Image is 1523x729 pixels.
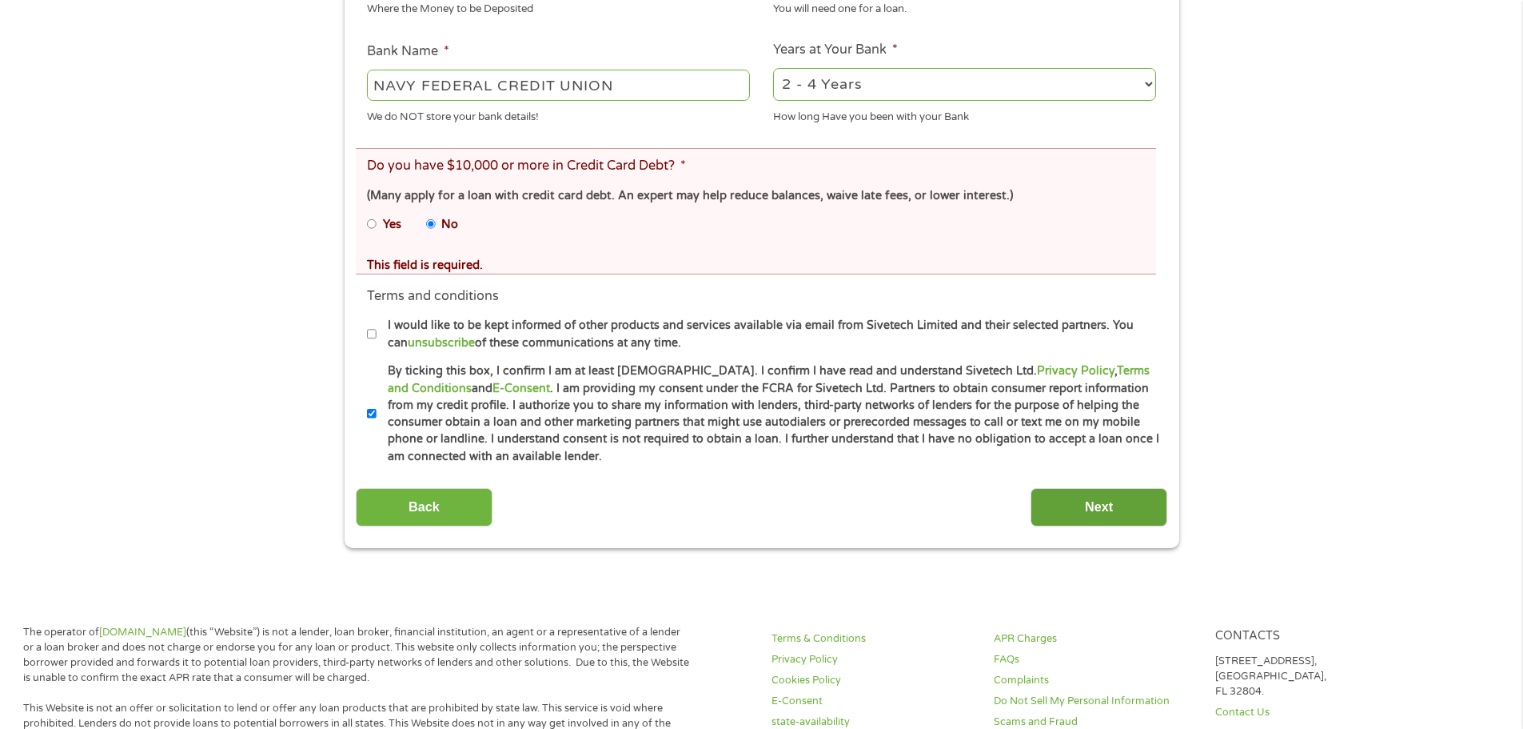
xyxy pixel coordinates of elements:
[388,364,1150,395] a: Terms and Conditions
[23,625,690,686] p: The operator of (this “Website”) is not a lender, loan broker, financial institution, an agent or...
[367,288,499,305] label: Terms and conditions
[994,631,1197,647] a: APR Charges
[1215,654,1418,699] p: [STREET_ADDRESS], [GEOGRAPHIC_DATA], FL 32804.
[1215,705,1418,720] a: Contact Us
[492,382,550,395] a: E-Consent
[994,652,1197,667] a: FAQs
[994,673,1197,688] a: Complaints
[367,187,1144,205] div: (Many apply for a loan with credit card debt. An expert may help reduce balances, waive late fees...
[771,694,975,709] a: E-Consent
[1215,629,1418,644] h4: Contacts
[441,216,458,234] label: No
[1031,488,1167,527] input: Next
[773,103,1156,125] div: How long Have you been with your Bank
[1037,364,1114,378] a: Privacy Policy
[367,257,1144,274] div: This field is required.
[367,103,750,125] div: We do NOT store your bank details!
[356,488,492,527] input: Back
[771,631,975,647] a: Terms & Conditions
[367,43,449,60] label: Bank Name
[994,694,1197,709] a: Do Not Sell My Personal Information
[377,362,1161,465] label: By ticking this box, I confirm I am at least [DEMOGRAPHIC_DATA]. I confirm I have read and unders...
[771,652,975,667] a: Privacy Policy
[383,216,401,234] label: Yes
[771,673,975,688] a: Cookies Policy
[99,626,186,639] a: [DOMAIN_NAME]
[408,336,475,350] a: unsubscribe
[377,317,1161,351] label: I would like to be kept informed of other products and services available via email from Sivetech...
[773,42,898,58] label: Years at Your Bank
[367,158,686,174] label: Do you have $10,000 or more in Credit Card Debt?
